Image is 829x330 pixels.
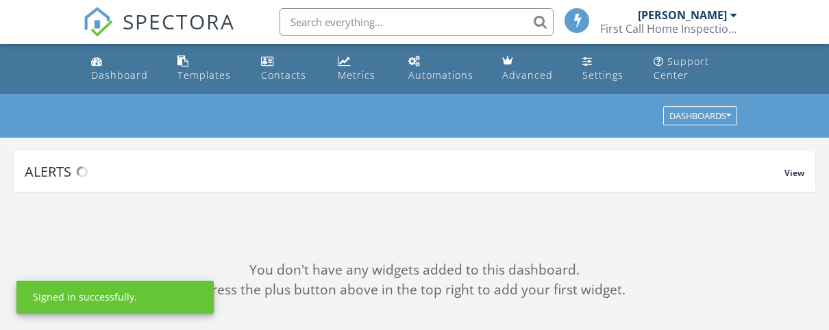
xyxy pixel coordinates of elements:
div: Dashboard [91,68,148,81]
div: Metrics [338,68,375,81]
div: Advanced [502,68,553,81]
div: Alerts [25,162,784,181]
div: Press the plus button above in the top right to add your first widget. [14,280,815,300]
div: Support Center [654,55,709,81]
div: First Call Home Inspection Services, LLC [600,22,737,36]
div: Automations [408,68,473,81]
div: Contacts [261,68,306,81]
div: Signed in successfully. [33,290,137,304]
a: Dashboard [86,49,161,88]
a: SPECTORA [83,18,235,47]
a: Support Center [648,49,743,88]
img: The Best Home Inspection Software - Spectora [83,7,113,37]
div: [PERSON_NAME] [638,8,727,22]
span: View [784,167,804,179]
span: SPECTORA [123,7,235,36]
div: Dashboards [669,112,731,121]
a: Metrics [332,49,391,88]
a: Settings [577,49,636,88]
a: Advanced [497,49,566,88]
a: Contacts [256,49,321,88]
div: Templates [177,68,231,81]
div: Settings [582,68,623,81]
button: Dashboards [663,107,737,126]
div: You don't have any widgets added to this dashboard. [14,260,815,280]
a: Automations (Basic) [403,49,486,88]
a: Templates [172,49,245,88]
input: Search everything... [280,8,554,36]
